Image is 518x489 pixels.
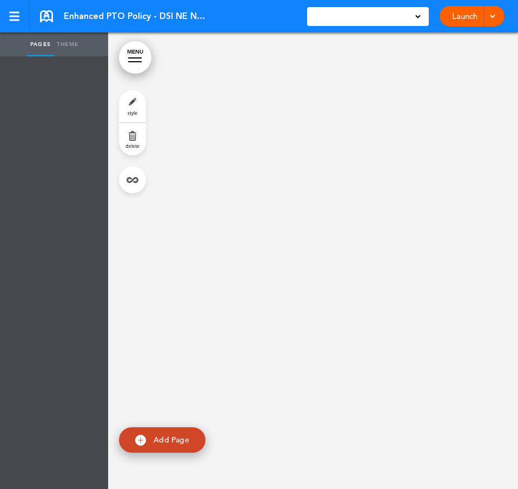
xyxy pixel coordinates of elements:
span: Enhanced PTO Policy - DSI NE Non-Union [64,10,210,22]
a: Theme [54,32,81,56]
a: delete [119,123,146,155]
a: Launch [448,6,482,27]
span: Add Page [154,435,189,445]
a: MENU [119,41,151,74]
span: delete [125,142,140,149]
a: Pages [27,32,54,56]
a: style [119,90,146,122]
span: style [128,109,137,116]
img: add.svg [135,435,146,446]
a: Add Page [119,427,205,453]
